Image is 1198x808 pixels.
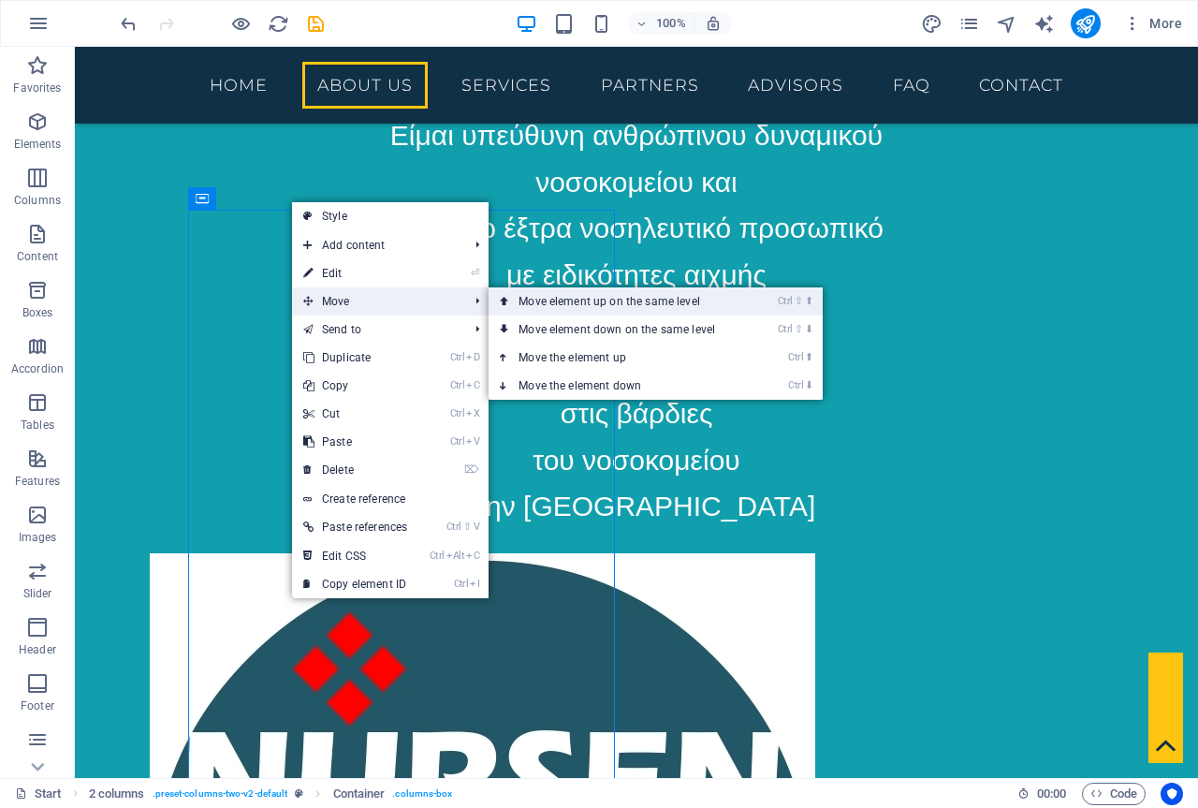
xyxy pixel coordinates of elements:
button: Usercentrics [1161,783,1183,805]
a: Click to cancel selection. Double-click to open Pages [15,783,62,805]
span: . columns-box [392,783,452,805]
p: Content [17,249,58,264]
a: Ctrl⬇Move the element down [489,372,752,400]
a: Ctrl⇧VPaste references [292,513,418,541]
a: CtrlVPaste [292,428,418,456]
i: Ctrl [450,379,465,391]
i: ⇧ [795,323,803,335]
a: ⏎Edit [292,259,418,287]
nav: breadcrumb [89,783,453,805]
button: More [1116,8,1190,38]
i: Navigator [996,13,1017,35]
i: I [470,578,479,590]
h6: 100% [656,12,686,35]
p: Footer [21,698,54,713]
p: Features [15,474,60,489]
button: Click here to leave preview mode and continue editing [229,12,252,35]
a: Send to [292,316,460,344]
button: Code [1082,783,1146,805]
a: CtrlAltCEdit CSS [292,542,418,570]
span: : [1050,786,1053,801]
a: CtrlICopy element ID [292,570,418,598]
span: 00 00 [1037,783,1066,805]
p: Favorites [13,81,61,95]
span: Move [292,287,460,316]
p: Columns [14,193,61,208]
button: save [304,12,327,35]
i: ⏎ [471,267,479,279]
p: Forms [21,755,54,770]
p: Tables [21,418,54,433]
i: On resize automatically adjust zoom level to fit chosen device. [705,15,722,32]
i: Ctrl [454,578,469,590]
i: Alt [446,550,465,562]
span: Click to select. Double-click to edit [333,783,386,805]
button: design [921,12,943,35]
button: reload [267,12,289,35]
p: Header [19,642,56,657]
i: C [466,550,479,562]
a: Create reference [292,485,489,513]
i: ⬇ [805,323,813,335]
p: Accordion [11,361,64,376]
p: Slider [23,586,52,601]
i: Ctrl [450,407,465,419]
i: Pages (Ctrl+Alt+S) [958,13,980,35]
i: Ctrl [450,351,465,363]
p: Elements [14,137,62,152]
i: Undo: Move elements (Ctrl+Z) [118,13,139,35]
a: CtrlDDuplicate [292,344,418,372]
button: text_generator [1033,12,1056,35]
p: Images [19,530,57,545]
i: Ctrl [778,295,793,307]
i: Publish [1074,13,1096,35]
i: ⬇ [805,379,813,391]
span: . preset-columns-two-v2-default [153,783,288,805]
span: More [1123,14,1182,33]
i: This element is a customizable preset [295,788,303,799]
h6: Session time [1017,783,1067,805]
i: ⬆ [805,351,813,363]
a: ⌦Delete [292,456,418,484]
i: Reload page [268,13,289,35]
i: Ctrl [446,521,461,533]
button: publish [1071,8,1101,38]
i: ⬆ [805,295,813,307]
i: D [466,351,479,363]
i: V [474,521,479,533]
i: C [466,379,479,391]
span: Code [1090,783,1137,805]
i: Ctrl [788,379,803,391]
i: ⌦ [464,463,479,476]
i: AI Writer [1033,13,1055,35]
i: V [466,435,479,448]
i: Ctrl [450,435,465,448]
i: ⇧ [795,295,803,307]
a: Ctrl⇧⬇Move element down on the same level [489,316,752,344]
p: Boxes [22,305,53,320]
i: Design (Ctrl+Alt+Y) [921,13,942,35]
span: Click to select. Double-click to edit [89,783,145,805]
button: navigator [996,12,1018,35]
a: CtrlCCopy [292,372,418,400]
i: Save (Ctrl+S) [305,13,327,35]
a: Style [292,202,489,230]
i: Ctrl [788,351,803,363]
i: X [466,407,479,419]
button: undo [117,12,139,35]
i: Ctrl [430,550,445,562]
i: Ctrl [778,323,793,335]
i: ⇧ [463,521,472,533]
button: 100% [628,12,694,35]
a: CtrlXCut [292,400,418,428]
a: Ctrl⇧⬆Move element up on the same level [489,287,752,316]
span: Add content [292,231,460,259]
a: Ctrl⬆Move the element up [489,344,752,372]
button: pages [958,12,981,35]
